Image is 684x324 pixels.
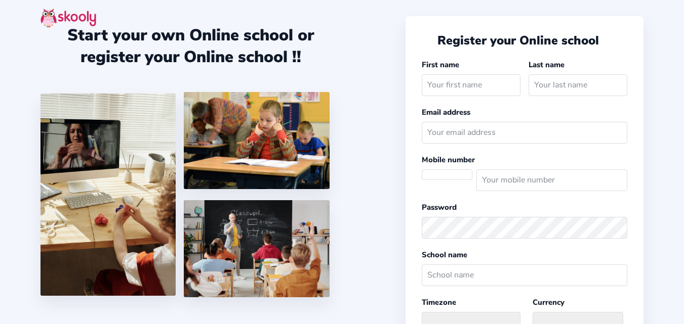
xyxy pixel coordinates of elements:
label: Currency [533,297,565,307]
input: Your email address [422,122,627,144]
label: Last name [529,60,565,70]
label: Password [422,202,457,212]
img: 1.jpg [41,94,176,296]
img: skooly-logo.png [41,8,96,28]
label: School name [422,250,467,260]
label: Timezone [422,297,456,307]
label: Email address [422,107,470,117]
span: Register your Online school [437,32,599,49]
input: Your last name [529,74,627,96]
input: Your mobile number [476,169,627,191]
input: Your first name [422,74,520,96]
ion-icon: eye outline [612,222,623,233]
img: 5.png [184,200,330,297]
div: Start your own Online school or register your Online school !! [41,24,341,68]
label: First name [422,60,459,70]
button: arrow back outline [422,35,433,46]
input: School name [422,264,627,286]
img: 4.png [184,92,330,189]
button: eye outlineeye off outline [612,222,627,233]
label: Mobile number [422,155,475,165]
